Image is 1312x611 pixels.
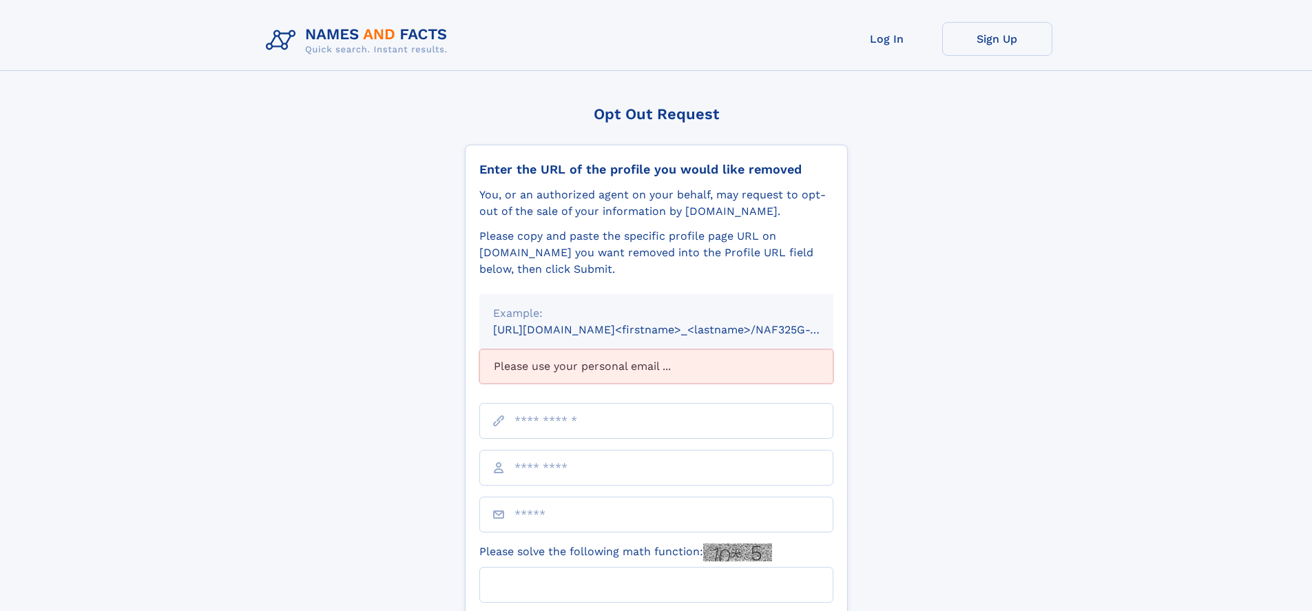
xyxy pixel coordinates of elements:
div: Please use your personal email ... [479,349,833,384]
div: Opt Out Request [465,105,848,123]
img: Logo Names and Facts [260,22,459,59]
label: Please solve the following math function: [479,543,772,561]
div: Enter the URL of the profile you would like removed [479,162,833,177]
div: You, or an authorized agent on your behalf, may request to opt-out of the sale of your informatio... [479,187,833,220]
a: Log In [832,22,942,56]
a: Sign Up [942,22,1052,56]
div: Example: [493,305,820,322]
small: [URL][DOMAIN_NAME]<firstname>_<lastname>/NAF325G-xxxxxxxx [493,323,860,336]
div: Please copy and paste the specific profile page URL on [DOMAIN_NAME] you want removed into the Pr... [479,228,833,278]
